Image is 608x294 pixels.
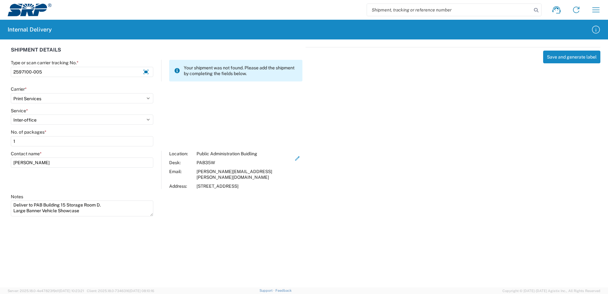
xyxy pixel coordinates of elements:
[11,151,42,157] label: Contact name
[87,289,154,293] span: Client: 2025.18.0-7346316
[8,26,52,33] h2: Internal Delivery
[543,51,600,63] button: Save and generate label
[11,194,23,199] label: Notes
[275,289,292,292] a: Feedback
[8,3,52,16] img: srp
[197,151,293,157] div: Public Administration Buidling
[11,108,28,114] label: Service
[169,169,193,180] div: Email:
[11,47,302,60] div: SHIPMENT DETAILS
[169,183,193,189] div: Address:
[259,289,275,292] a: Support
[184,65,297,76] span: Your shipment was not found. Please add the shipment by completing the fields below.
[502,288,600,294] span: Copyright © [DATE]-[DATE] Agistix Inc., All Rights Reserved
[367,4,532,16] input: Shipment, tracking or reference number
[169,151,193,157] div: Location:
[8,289,84,293] span: Server: 2025.18.0-4e47823f9d1
[11,129,46,135] label: No. of packages
[197,169,293,180] div: [PERSON_NAME][EMAIL_ADDRESS][PERSON_NAME][DOMAIN_NAME]
[59,289,84,293] span: [DATE] 10:23:21
[197,160,293,165] div: PAB35W
[169,160,193,165] div: Desk:
[197,183,293,189] div: [STREET_ADDRESS]
[11,60,79,66] label: Type or scan carrier tracking No.
[129,289,154,293] span: [DATE] 08:10:16
[11,86,27,92] label: Carrier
